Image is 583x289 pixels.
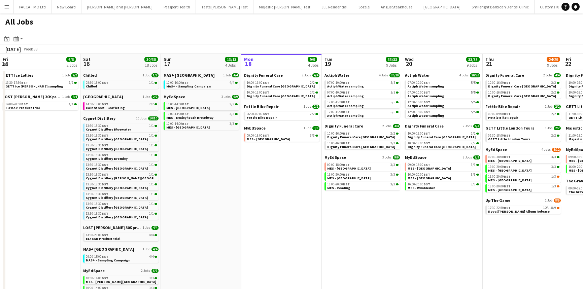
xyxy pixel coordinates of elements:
a: 10:00-16:00BST2/2Dignity Funeral Care [GEOGRAPHIC_DATA] [488,90,559,98]
span: 2/2 [551,112,556,116]
span: Dignity Funeral Care Southampton [488,94,556,98]
span: 2/2 [71,73,78,77]
span: 20/20 [470,73,480,77]
div: MyEdSpace3 Jobs9/909:00-18:00BST3/3MES - [GEOGRAPHIC_DATA]16:00-20:00BST3/3MES - [GEOGRAPHIC_DATA... [405,155,480,192]
span: Actiph Water [324,73,349,78]
span: 07:00-10:00 [327,91,350,94]
a: Dignity Funeral Care2 Jobs4/4 [244,73,319,78]
span: BST [423,131,430,136]
span: BST [263,133,269,138]
a: MyEdSpace1 Job3/3 [244,125,319,131]
span: BST [102,153,108,157]
span: 2/2 [310,91,315,94]
span: 09:00-18:00 [247,134,269,137]
div: GETT Little London Tours1 Job2/209:30-18:00BST2/2GETT Little London Tours [485,125,561,147]
span: 2 Jobs [382,124,391,128]
span: Cygnet Distillery Bluewater [86,127,131,132]
a: GETT Ice Lollies1 Job2/2 [3,73,78,78]
button: [GEOGRAPHIC_DATA] [418,0,466,13]
span: BST [102,123,108,128]
div: MyEdSpace3 Jobs9/909:00-18:00BST3/3MES - [GEOGRAPHIC_DATA]16:00-20:00BST3/3MES - [GEOGRAPHIC_DATA... [324,155,400,192]
a: 09:00-18:00BST3/3MES - [GEOGRAPHIC_DATA] [247,133,318,141]
span: 09:30-18:00 [488,134,511,137]
span: 1/1 [149,81,154,84]
a: 12:00-15:00BST5/5Actiph Water sampling [327,110,399,117]
button: [PERSON_NAME] and [PERSON_NAME] [81,0,158,13]
span: GETT Little London Tours [485,125,534,131]
span: 10:00-16:00 [166,81,189,84]
span: BST [343,90,350,95]
span: 1 Job [143,95,150,99]
div: Dignity Funeral Care2 Jobs4/410:00-16:00BST2/2Dignity Funeral Care [GEOGRAPHIC_DATA]10:00-16:00BS... [405,123,480,155]
span: 2/2 [554,105,561,109]
span: BST [102,102,108,106]
a: MyEdSpace4 Jobs8/12 [485,147,561,152]
span: Coin Street [83,94,123,99]
button: JLL Residential [316,0,353,13]
span: BST [343,162,350,167]
span: 4/4 [473,124,480,128]
span: 1/1 [149,153,154,157]
span: 4/4 [69,103,73,106]
div: Actiph Water4 Jobs20/2007:00-10:00BST5/5Actiph Water sampling07:00-10:00BST5/5Actiph Water sampli... [324,73,400,123]
span: 13:30-18:30 [86,134,108,137]
button: Passport Health [158,0,196,13]
span: 13:30-18:30 [86,153,108,157]
a: 10:00-16:00BST2/2Dignity Funeral Care [GEOGRAPHIC_DATA] [327,131,399,139]
span: 13:30-18:30 [86,124,108,128]
span: 1 Job [62,73,70,77]
span: Actiph Water sampling [408,113,444,118]
span: MES - Berkhamsted High Street [166,106,210,110]
div: MAS+ [GEOGRAPHIC_DATA]1 Job4/410:00-16:00BST4/4MAS+ - Sampling Campaign [164,73,239,94]
span: Cygnet Distillery Bristol [86,147,148,151]
span: 07:00-10:00 [408,91,430,94]
span: 1 Job [304,126,311,130]
a: 10:00-14:00BST3/3MES - Bexleyheath Broadway [166,112,238,119]
a: 10:00-16:00BST4/4MAS+ - Sampling Campaign [166,80,238,88]
span: Actiph Water sampling [327,113,364,118]
span: 2/2 [551,91,556,94]
div: Dignity Funeral Care2 Jobs4/410:00-16:00BST2/2Dignity Funeral Care [GEOGRAPHIC_DATA]10:00-16:00BS... [244,73,319,104]
span: 2/2 [151,95,159,99]
span: 2/2 [310,112,315,116]
a: Cygnet Distillery10 Jobs10/10 [83,116,159,121]
a: 10:00-16:00BST2/2Dignity Funeral Care [GEOGRAPHIC_DATA] [408,131,479,139]
span: 3/3 [551,165,556,169]
span: 1 Job [223,73,231,77]
span: 10:00-16:00 [247,81,269,84]
span: BST [343,100,350,104]
span: 1 Job [143,73,150,77]
span: 12:00-15:00 [327,110,350,114]
span: 2/2 [471,132,476,135]
span: BST [102,80,108,85]
button: Smileright Barbican Dental Clinic [466,0,535,13]
span: 10:00-16:00 [488,81,511,84]
span: 3 Jobs [382,155,391,159]
span: MES - Northfield [247,137,290,141]
a: 13:30-18:30BST1/1Cygnet Distillery Bromley [86,153,157,160]
a: Chilled1 Job1/1 [83,73,159,78]
span: 3 Jobs [463,155,472,159]
span: 4/4 [230,81,234,84]
div: Fettle Bike Repair1 Job2/206:00-09:00BST2/2Fettle Bike Repair [244,104,319,125]
span: 10 Jobs [136,116,147,120]
span: GETT Ice Lollies [3,73,33,78]
span: 1 Job [545,126,552,130]
span: 1/1 [151,73,159,77]
span: BST [182,80,189,85]
a: 10:00-16:00BST2/2Dignity Funeral Care [GEOGRAPHIC_DATA] [408,141,479,149]
span: BST [263,90,269,95]
span: Dignity Funeral Care Southampton [327,145,395,149]
span: 4/4 [312,73,319,77]
span: 13:30-18:30 [86,163,108,167]
div: Actiph Water4 Jobs20/2007:00-10:00BST5/5Actiph Water sampling07:00-10:00BST5/5Actiph Water sampli... [405,73,480,123]
span: 08:30-18:00 [86,81,108,84]
span: BST [423,90,430,95]
a: 14:00-18:00BST2/2Coin Street - Leafleting [86,102,157,110]
div: LOST [PERSON_NAME] 30K product trial1 Job4/414:00-20:00BST4/4ELFBAR Product trial [3,94,78,112]
span: 2/2 [310,81,315,84]
span: 4/4 [232,73,239,77]
span: BST [504,165,511,169]
span: 2/2 [312,105,319,109]
div: MyEdSpace3 Jobs9/910:00-14:00BST3/3MES - [GEOGRAPHIC_DATA]10:00-14:00BST3/3MES - Bexleyheath Broa... [164,94,239,131]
